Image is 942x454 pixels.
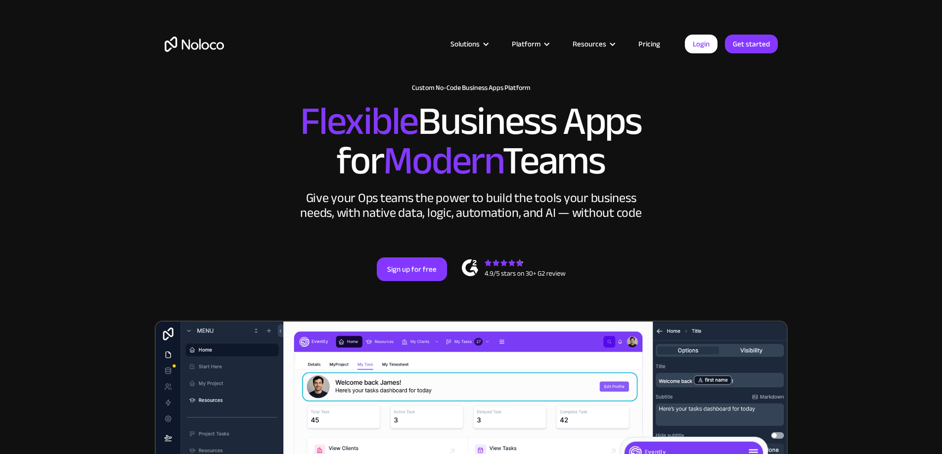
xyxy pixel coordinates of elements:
[573,38,606,50] div: Resources
[377,257,447,281] a: Sign up for free
[499,38,560,50] div: Platform
[165,37,224,52] a: home
[512,38,540,50] div: Platform
[450,38,480,50] div: Solutions
[626,38,673,50] a: Pricing
[685,35,718,53] a: Login
[725,35,778,53] a: Get started
[165,102,778,181] h2: Business Apps for Teams
[383,124,502,198] span: Modern
[560,38,626,50] div: Resources
[300,84,418,158] span: Flexible
[438,38,499,50] div: Solutions
[298,191,644,220] div: Give your Ops teams the power to build the tools your business needs, with native data, logic, au...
